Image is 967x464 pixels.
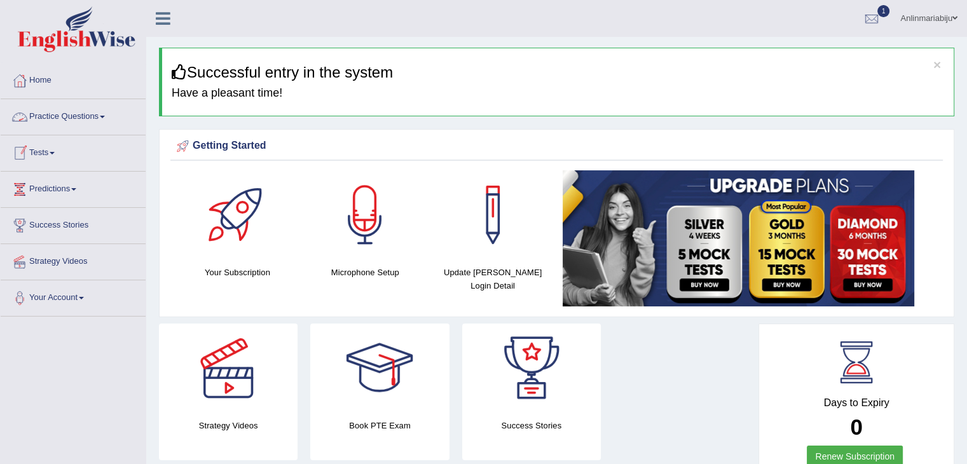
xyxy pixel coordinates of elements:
[308,266,423,279] h4: Microphone Setup
[1,172,146,203] a: Predictions
[172,87,944,100] h4: Have a pleasant time!
[1,135,146,167] a: Tests
[174,137,940,156] div: Getting Started
[180,266,295,279] h4: Your Subscription
[172,64,944,81] h3: Successful entry in the system
[462,419,601,432] h4: Success Stories
[1,244,146,276] a: Strategy Videos
[1,208,146,240] a: Success Stories
[933,58,941,71] button: ×
[159,419,298,432] h4: Strategy Videos
[850,414,862,439] b: 0
[1,99,146,131] a: Practice Questions
[435,266,551,292] h4: Update [PERSON_NAME] Login Detail
[310,419,449,432] h4: Book PTE Exam
[773,397,940,409] h4: Days to Expiry
[1,63,146,95] a: Home
[877,5,890,17] span: 1
[1,280,146,312] a: Your Account
[563,170,914,306] img: small5.jpg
